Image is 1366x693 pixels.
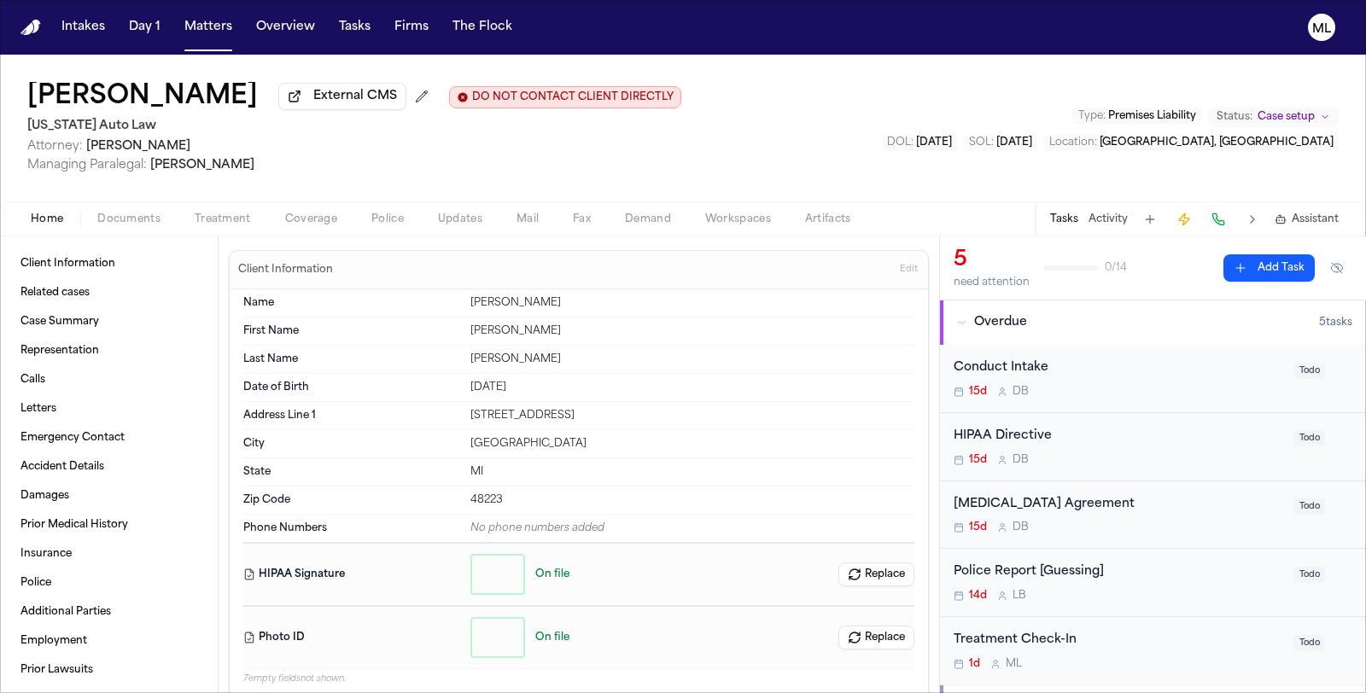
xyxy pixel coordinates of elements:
[954,495,1284,515] div: [MEDICAL_DATA] Agreement
[1013,453,1029,467] span: D B
[535,631,569,644] span: On file
[625,213,671,226] span: Demand
[895,256,923,283] button: Edit
[27,140,83,153] span: Attorney:
[278,83,406,110] button: External CMS
[996,137,1032,148] span: [DATE]
[1013,589,1026,603] span: L B
[243,554,460,595] dt: HIPAA Signature
[14,424,204,451] a: Emergency Contact
[285,213,337,226] span: Coverage
[964,134,1037,151] button: Edit SOL: 2028-09-14
[1322,254,1352,282] button: Hide completed tasks (⌘⇧H)
[573,213,591,226] span: Fax
[14,250,204,277] a: Client Information
[472,90,674,104] span: DO NOT CONTACT CLIENT DIRECTLY
[470,521,914,535] div: No phone numbers added
[20,20,41,36] a: Home
[887,137,914,148] span: DOL :
[243,352,460,366] dt: Last Name
[940,345,1366,413] div: Open task: Conduct Intake
[20,20,41,36] img: Finch Logo
[1294,430,1325,446] span: Todo
[1294,363,1325,379] span: Todo
[969,137,994,148] span: SOL :
[1013,385,1029,399] span: D B
[1294,567,1325,583] span: Todo
[14,511,204,539] a: Prior Medical History
[470,381,914,394] div: [DATE]
[805,213,851,226] span: Artifacts
[954,562,1284,582] div: Police Report [Guessing]
[1044,134,1339,151] button: Edit Location: Detroit, MI
[1275,213,1339,226] button: Assistant
[1089,213,1128,226] button: Activity
[14,453,204,480] a: Accident Details
[14,656,204,684] a: Prior Lawsuits
[954,276,1030,289] div: need attention
[1319,316,1352,329] span: 5 task s
[243,409,460,422] dt: Address Line 1
[249,12,322,43] button: Overview
[150,159,254,172] span: [PERSON_NAME]
[470,437,914,451] div: [GEOGRAPHIC_DATA]
[1217,110,1252,124] span: Status:
[332,12,377,43] button: Tasks
[954,358,1284,378] div: Conduct Intake
[14,308,204,335] a: Case Summary
[14,569,204,597] a: Police
[243,381,460,394] dt: Date of Birth
[954,631,1284,650] div: Treatment Check-In
[916,137,952,148] span: [DATE]
[470,465,914,479] div: MI
[55,12,112,43] button: Intakes
[235,263,336,277] h3: Client Information
[243,324,460,338] dt: First Name
[1105,261,1127,275] span: 0 / 14
[969,453,987,467] span: 15d
[838,562,914,586] button: Replace
[1073,108,1201,125] button: Edit Type: Premises Liability
[243,521,327,535] span: Phone Numbers
[940,481,1366,550] div: Open task: Retainer Agreement
[122,12,167,43] button: Day 1
[969,521,987,534] span: 15d
[1006,657,1022,671] span: M L
[1050,213,1078,226] button: Tasks
[470,296,914,310] div: [PERSON_NAME]
[438,213,482,226] span: Updates
[1294,635,1325,651] span: Todo
[86,140,190,153] span: [PERSON_NAME]
[14,598,204,626] a: Additional Parties
[388,12,435,43] button: Firms
[27,82,258,113] button: Edit matter name
[243,493,460,507] dt: Zip Code
[243,437,460,451] dt: City
[1013,521,1029,534] span: D B
[974,314,1027,331] span: Overdue
[243,617,460,658] dt: Photo ID
[940,549,1366,617] div: Open task: Police Report [Guessing]
[1100,137,1334,148] span: [GEOGRAPHIC_DATA], [GEOGRAPHIC_DATA]
[1294,498,1325,515] span: Todo
[14,627,204,655] a: Employment
[969,589,987,603] span: 14d
[446,12,519,43] button: The Flock
[371,213,404,226] span: Police
[470,409,914,422] div: [STREET_ADDRESS]
[27,82,258,113] h1: [PERSON_NAME]
[1258,110,1315,124] span: Case setup
[1172,207,1196,231] button: Create Immediate Task
[900,264,918,276] span: Edit
[954,247,1030,274] div: 5
[243,296,460,310] dt: Name
[882,134,957,151] button: Edit DOL: 2025-09-14
[969,657,980,671] span: 1d
[1049,137,1097,148] span: Location :
[470,324,914,338] div: [PERSON_NAME]
[14,366,204,393] a: Calls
